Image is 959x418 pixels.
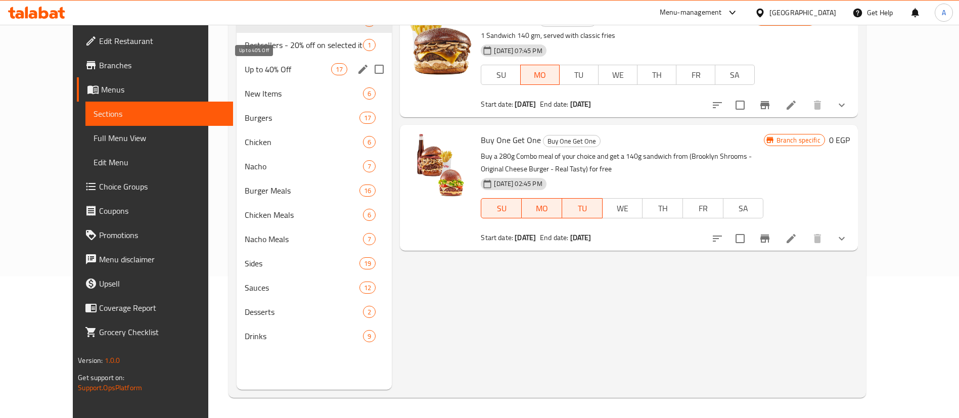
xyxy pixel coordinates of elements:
[942,7,946,18] span: A
[237,178,392,203] div: Burger Meals16
[769,7,836,18] div: [GEOGRAPHIC_DATA]
[360,113,375,123] span: 17
[245,112,359,124] span: Burgers
[566,201,599,216] span: TU
[363,87,376,100] div: items
[642,68,672,82] span: TH
[237,154,392,178] div: Nacho7
[729,95,751,116] span: Select to update
[78,371,124,384] span: Get support on:
[660,7,722,19] div: Menu-management
[77,320,233,344] a: Grocery Checklist
[598,65,637,85] button: WE
[363,39,376,51] div: items
[607,201,639,216] span: WE
[481,132,541,148] span: Buy One Get One
[245,306,363,318] div: Desserts
[559,65,599,85] button: TU
[237,324,392,348] div: Drinks9
[94,132,225,144] span: Full Menu View
[85,150,233,174] a: Edit Menu
[245,233,363,245] span: Nacho Meals
[719,68,750,82] span: SA
[363,233,376,245] div: items
[515,231,536,244] b: [DATE]
[245,209,363,221] span: Chicken Meals
[481,150,763,175] p: Buy a 280g Combo meal of your choice and get a 140g sandwich from (Brooklyn Shrooms - Original Ch...
[485,68,516,82] span: SU
[85,126,233,150] a: Full Menu View
[363,137,375,147] span: 6
[753,93,777,117] button: Branch-specific-item
[485,201,518,216] span: SU
[682,198,723,218] button: FR
[245,330,363,342] span: Drinks
[99,35,225,47] span: Edit Restaurant
[99,277,225,290] span: Upsell
[99,205,225,217] span: Coupons
[830,226,854,251] button: show more
[820,13,850,27] h6: 159 EGP
[481,198,522,218] button: SU
[99,253,225,265] span: Menu disclaimer
[85,102,233,126] a: Sections
[363,136,376,148] div: items
[237,251,392,275] div: Sides19
[237,203,392,227] div: Chicken Meals6
[360,259,375,268] span: 19
[77,296,233,320] a: Coverage Report
[237,106,392,130] div: Burgers17
[94,156,225,168] span: Edit Menu
[359,112,376,124] div: items
[520,65,560,85] button: MO
[331,63,347,75] div: items
[99,326,225,338] span: Grocery Checklist
[363,162,375,171] span: 7
[543,135,601,147] div: Buy One Get One
[237,81,392,106] div: New Items6
[481,98,513,111] span: Start date:
[78,354,103,367] span: Version:
[360,186,375,196] span: 16
[77,223,233,247] a: Promotions
[830,93,854,117] button: show more
[363,89,375,99] span: 6
[245,160,363,172] span: Nacho
[237,130,392,154] div: Chicken6
[359,184,376,197] div: items
[77,77,233,102] a: Menus
[715,65,754,85] button: SA
[564,68,595,82] span: TU
[603,68,633,82] span: WE
[245,63,331,75] span: Up to 40% Off
[525,68,556,82] span: MO
[245,39,363,51] span: Bestsellers - 20% off on selected items
[647,201,679,216] span: TH
[237,5,392,352] nav: Menu sections
[408,133,473,198] img: Buy One Get One
[99,180,225,193] span: Choice Groups
[245,282,359,294] span: Sauces
[680,68,711,82] span: FR
[101,83,225,96] span: Menus
[363,160,376,172] div: items
[805,93,830,117] button: delete
[727,201,760,216] span: SA
[723,198,764,218] button: SA
[77,247,233,271] a: Menu disclaimer
[332,65,347,74] span: 17
[570,98,591,111] b: [DATE]
[245,136,363,148] span: Chicken
[829,133,850,147] h6: 0 EGP
[245,184,359,197] span: Burger Meals
[359,257,376,269] div: items
[363,210,375,220] span: 6
[705,226,729,251] button: sort-choices
[836,233,848,245] svg: Show Choices
[490,46,546,56] span: [DATE] 07:45 PM
[836,99,848,111] svg: Show Choices
[363,330,376,342] div: items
